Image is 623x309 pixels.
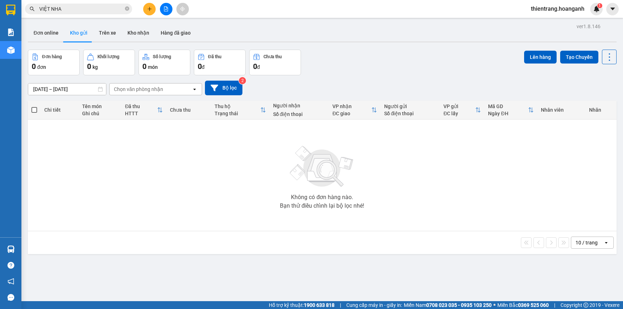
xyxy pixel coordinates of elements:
[7,262,14,269] span: question-circle
[577,22,601,30] div: ver 1.8.146
[170,107,207,113] div: Chưa thu
[121,101,166,120] th: Toggle SortBy
[524,51,557,64] button: Lên hàng
[6,5,15,15] img: logo-vxr
[153,54,171,59] div: Số lượng
[160,3,172,15] button: file-add
[253,62,257,71] span: 0
[202,64,205,70] span: đ
[239,77,246,84] sup: 2
[176,3,189,15] button: aim
[280,203,364,209] div: Bạn thử điều chỉnh lại bộ lọc nhé!
[593,6,600,12] img: icon-new-feature
[143,3,156,15] button: plus
[554,301,555,309] span: |
[198,62,202,71] span: 0
[560,51,598,64] button: Tạo Chuyến
[249,50,301,75] button: Chưa thu0đ
[273,111,326,117] div: Số điện thoại
[125,6,129,12] span: close-circle
[329,101,380,120] th: Toggle SortBy
[114,86,163,93] div: Chọn văn phòng nhận
[384,111,437,116] div: Số điện thoại
[304,302,335,308] strong: 1900 633 818
[7,46,15,54] img: warehouse-icon
[28,83,106,95] input: Select a date range.
[211,101,270,120] th: Toggle SortBy
[97,54,119,59] div: Khối lượng
[7,294,14,301] span: message
[122,24,155,41] button: Kho nhận
[269,301,335,309] span: Hỗ trợ kỹ thuật:
[609,6,616,12] span: caret-down
[332,111,371,116] div: ĐC giao
[30,6,35,11] span: search
[93,24,122,41] button: Trên xe
[603,240,609,245] svg: open
[443,111,475,116] div: ĐC lấy
[426,302,492,308] strong: 0708 023 035 - 0935 103 250
[64,24,93,41] button: Kho gửi
[92,64,98,70] span: kg
[488,103,528,109] div: Mã GD
[215,103,260,109] div: Thu hộ
[142,62,146,71] span: 0
[583,303,588,308] span: copyright
[589,107,613,113] div: Nhãn
[291,194,353,200] div: Không có đơn hàng nào.
[28,50,80,75] button: Đơn hàng0đơn
[7,245,15,253] img: warehouse-icon
[44,107,75,113] div: Chi tiết
[7,29,15,36] img: solution-icon
[125,103,157,109] div: Đã thu
[332,103,371,109] div: VP nhận
[597,3,602,8] sup: 1
[606,3,619,15] button: caret-down
[598,3,601,8] span: 1
[488,111,528,116] div: Ngày ĐH
[215,111,260,116] div: Trạng thái
[139,50,190,75] button: Số lượng0món
[208,54,221,59] div: Đã thu
[404,301,492,309] span: Miền Nam
[28,24,64,41] button: Đơn online
[525,4,590,13] span: thientrang.hoanganh
[192,86,197,92] svg: open
[443,103,475,109] div: VP gửi
[37,64,46,70] span: đơn
[493,304,496,307] span: ⚪️
[340,301,341,309] span: |
[147,6,152,11] span: plus
[518,302,549,308] strong: 0369 525 060
[39,5,124,13] input: Tìm tên, số ĐT hoặc mã đơn
[194,50,246,75] button: Đã thu0đ
[286,142,358,192] img: svg+xml;base64,PHN2ZyBjbGFzcz0ibGlzdC1wbHVnX19zdmciIHhtbG5zPSJodHRwOi8vd3d3LnczLm9yZy8yMDAwL3N2Zy...
[7,278,14,285] span: notification
[257,64,260,70] span: đ
[82,111,118,116] div: Ghi chú
[440,101,484,120] th: Toggle SortBy
[155,24,196,41] button: Hàng đã giao
[541,107,582,113] div: Nhân viên
[87,62,91,71] span: 0
[180,6,185,11] span: aim
[273,103,326,108] div: Người nhận
[125,6,129,11] span: close-circle
[32,62,36,71] span: 0
[484,101,537,120] th: Toggle SortBy
[148,64,158,70] span: món
[82,103,118,109] div: Tên món
[497,301,549,309] span: Miền Bắc
[205,81,242,95] button: Bộ lọc
[384,103,437,109] div: Người gửi
[42,54,62,59] div: Đơn hàng
[83,50,135,75] button: Khối lượng0kg
[263,54,282,59] div: Chưa thu
[346,301,402,309] span: Cung cấp máy in - giấy in:
[125,111,157,116] div: HTTT
[576,239,598,246] div: 10 / trang
[164,6,169,11] span: file-add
